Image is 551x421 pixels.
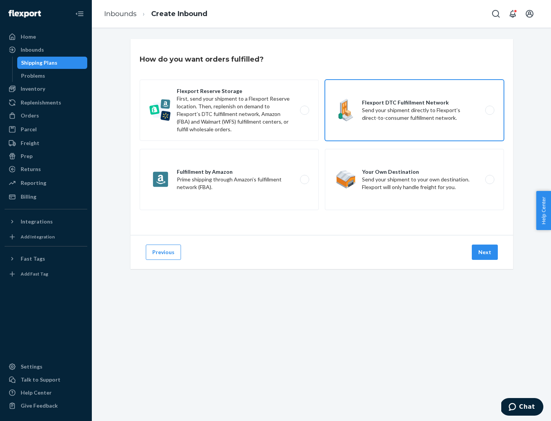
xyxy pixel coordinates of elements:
div: Talk to Support [21,376,60,383]
iframe: Opens a widget where you can chat to one of our agents [501,398,543,417]
a: Create Inbound [151,10,207,18]
div: Replenishments [21,99,61,106]
div: Orders [21,112,39,119]
ol: breadcrumbs [98,3,214,25]
div: Help Center [21,389,52,397]
h3: How do you want orders fulfilled? [140,54,264,64]
a: Freight [5,137,87,149]
button: Previous [146,245,181,260]
a: Prep [5,150,87,162]
div: Problems [21,72,45,80]
div: Add Integration [21,233,55,240]
button: Next [472,245,498,260]
a: Home [5,31,87,43]
button: Close Navigation [72,6,87,21]
div: Settings [21,363,42,370]
div: Add Fast Tag [21,271,48,277]
a: Parcel [5,123,87,135]
div: Integrations [21,218,53,225]
a: Problems [17,70,88,82]
button: Help Center [536,191,551,230]
div: Fast Tags [21,255,45,263]
a: Orders [5,109,87,122]
button: Give Feedback [5,400,87,412]
button: Fast Tags [5,253,87,265]
button: Open account menu [522,6,537,21]
a: Inventory [5,83,87,95]
a: Add Integration [5,231,87,243]
a: Settings [5,361,87,373]
div: Give Feedback [21,402,58,410]
a: Inbounds [5,44,87,56]
div: Reporting [21,179,46,187]
a: Returns [5,163,87,175]
a: Billing [5,191,87,203]
a: Help Center [5,387,87,399]
a: Inbounds [104,10,137,18]
div: Inventory [21,85,45,93]
div: Parcel [21,126,37,133]
div: Shipping Plans [21,59,57,67]
button: Open notifications [505,6,520,21]
button: Integrations [5,215,87,228]
div: Inbounds [21,46,44,54]
div: Returns [21,165,41,173]
div: Home [21,33,36,41]
a: Add Fast Tag [5,268,87,280]
img: Flexport logo [8,10,41,18]
div: Prep [21,152,33,160]
a: Replenishments [5,96,87,109]
button: Open Search Box [488,6,504,21]
a: Reporting [5,177,87,189]
button: Talk to Support [5,374,87,386]
a: Shipping Plans [17,57,88,69]
div: Billing [21,193,36,201]
div: Freight [21,139,39,147]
